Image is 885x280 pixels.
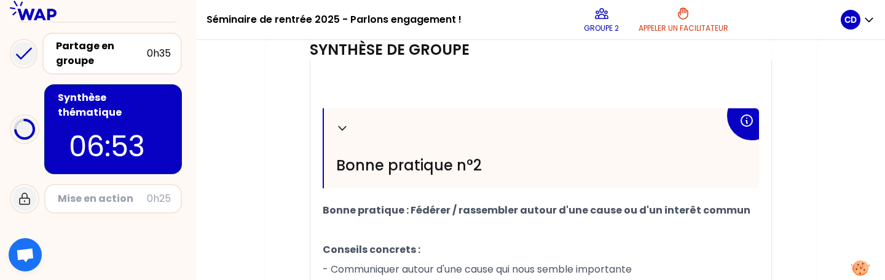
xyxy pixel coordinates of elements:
[69,125,157,168] p: 06:53
[579,1,624,38] button: Groupe 2
[634,1,733,38] button: Appeler un facilitateur
[844,14,857,26] p: CD
[841,10,875,30] button: CD
[56,39,147,68] div: Partage en groupe
[58,90,171,120] div: Synthèse thématique
[147,46,171,61] div: 0h35
[323,242,420,257] span: Conseils concrets :
[639,23,728,33] p: Appeler un facilitateur
[147,191,171,206] div: 0h25
[584,23,619,33] p: Groupe 2
[336,155,482,175] span: Bonne pratique n°2
[9,238,42,271] div: Ouvrir le chat
[323,262,632,276] span: - Communiquer autour d'une cause qui nous semble importante
[310,40,772,60] h3: Synthèse de groupe
[58,191,147,206] div: Mise en action
[323,203,750,217] span: Bonne pratique : Fédérer / rassembler autour d'une cause ou d'un interêt commun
